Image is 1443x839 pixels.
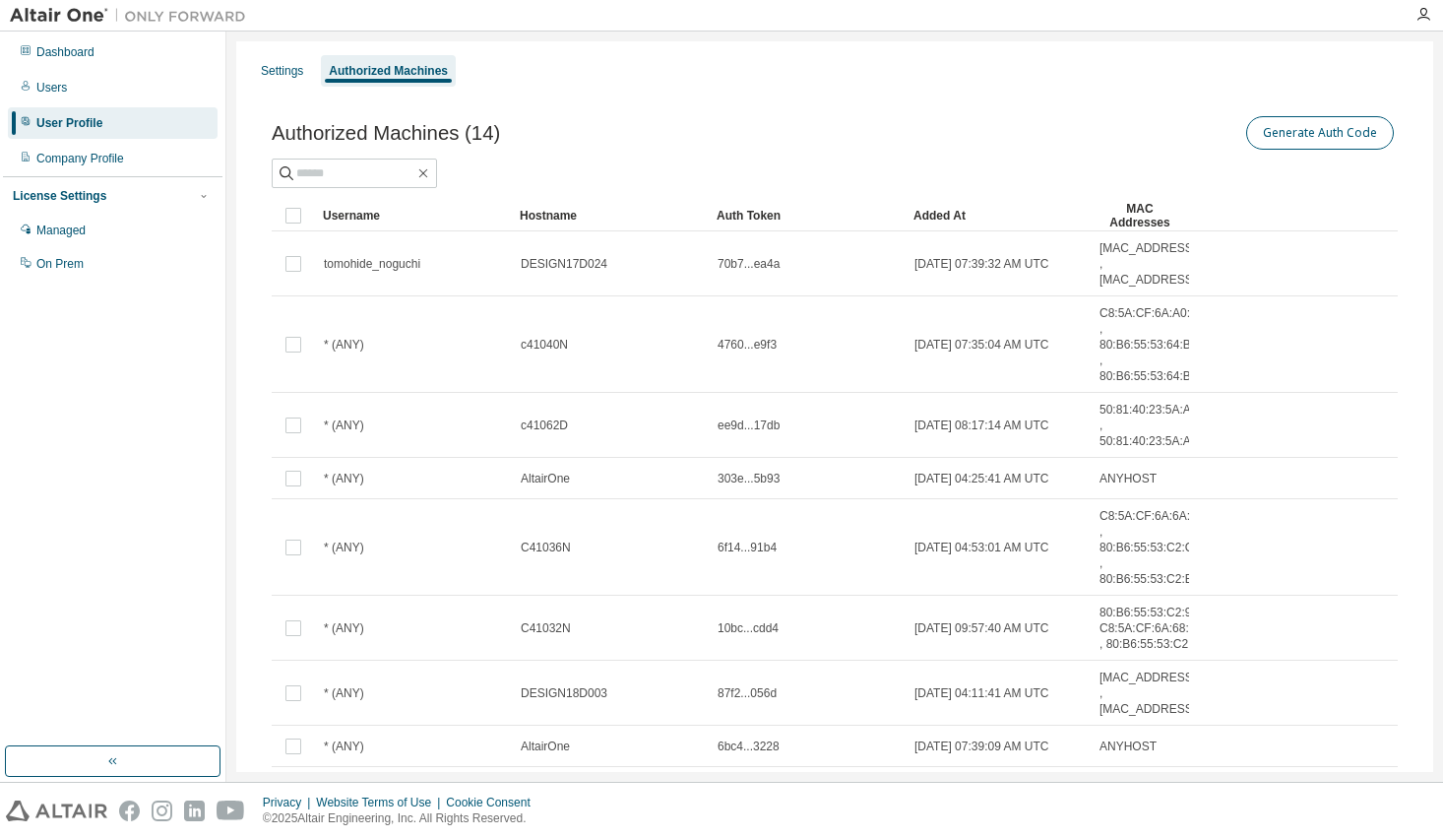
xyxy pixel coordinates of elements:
[36,115,102,131] div: User Profile
[1099,508,1203,587] span: C8:5A:CF:6A:6A:35 , 80:B6:55:53:C2:C0 , 80:B6:55:53:C2:BC
[717,200,898,231] div: Auth Token
[914,337,1049,353] span: [DATE] 07:35:04 AM UTC
[718,418,780,433] span: ee9d...17db
[521,256,607,272] span: DESIGN17D024
[6,801,107,821] img: altair_logo.svg
[272,122,500,145] span: Authorized Machines (14)
[718,540,777,555] span: 6f14...91b4
[521,685,607,701] span: DESIGN18D003
[323,200,504,231] div: Username
[718,256,780,272] span: 70b7...ea4a
[520,200,701,231] div: Hostname
[718,685,777,701] span: 87f2...056d
[263,810,542,827] p: © 2025 Altair Engineering, Inc. All Rights Reserved.
[1098,200,1181,231] div: MAC Addresses
[521,739,570,754] span: AltairOne
[1246,116,1394,150] button: Generate Auth Code
[1099,402,1197,449] span: 50:81:40:23:5A:A5 , 50:81:40:23:5A:A2
[261,63,303,79] div: Settings
[718,337,777,353] span: 4760...e9f3
[521,540,571,555] span: C41036N
[1099,471,1157,486] span: ANYHOST
[1099,739,1157,754] span: ANYHOST
[329,63,448,79] div: Authorized Machines
[914,739,1049,754] span: [DATE] 07:39:09 AM UTC
[1099,305,1203,384] span: C8:5A:CF:6A:A0:00 , 80:B6:55:53:64:B5 , 80:B6:55:53:64:B1
[152,801,172,821] img: instagram.svg
[36,151,124,166] div: Company Profile
[914,540,1049,555] span: [DATE] 04:53:01 AM UTC
[324,337,364,353] span: * (ANY)
[316,795,446,810] div: Website Terms of Use
[914,685,1049,701] span: [DATE] 04:11:41 AM UTC
[1099,240,1196,288] span: [MAC_ADDRESS] , [MAC_ADDRESS]
[217,801,245,821] img: youtube.svg
[324,685,364,701] span: * (ANY)
[184,801,205,821] img: linkedin.svg
[718,620,779,636] span: 10bc...cdd4
[324,620,364,636] span: * (ANY)
[914,471,1049,486] span: [DATE] 04:25:41 AM UTC
[36,44,94,60] div: Dashboard
[324,739,364,754] span: * (ANY)
[119,801,140,821] img: facebook.svg
[36,223,86,238] div: Managed
[446,795,541,810] div: Cookie Consent
[324,471,364,486] span: * (ANY)
[521,471,570,486] span: AltairOne
[914,256,1049,272] span: [DATE] 07:39:32 AM UTC
[13,188,106,204] div: License Settings
[324,256,420,272] span: tomohide_noguchi
[10,6,256,26] img: Altair One
[324,418,364,433] span: * (ANY)
[36,256,84,272] div: On Prem
[1099,670,1196,717] span: [MAC_ADDRESS] , [MAC_ADDRESS]
[521,337,568,353] span: c41040N
[36,80,67,96] div: Users
[914,418,1049,433] span: [DATE] 08:17:14 AM UTC
[521,418,568,433] span: c41062D
[913,200,1083,231] div: Added At
[1099,605,1205,652] span: 80:B6:55:53:C2:94 , C8:5A:CF:6A:68:BD , 80:B6:55:53:C2:98
[914,620,1049,636] span: [DATE] 09:57:40 AM UTC
[324,540,364,555] span: * (ANY)
[521,620,571,636] span: C41032N
[718,471,780,486] span: 303e...5b93
[718,739,780,754] span: 6bc4...3228
[263,795,316,810] div: Privacy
